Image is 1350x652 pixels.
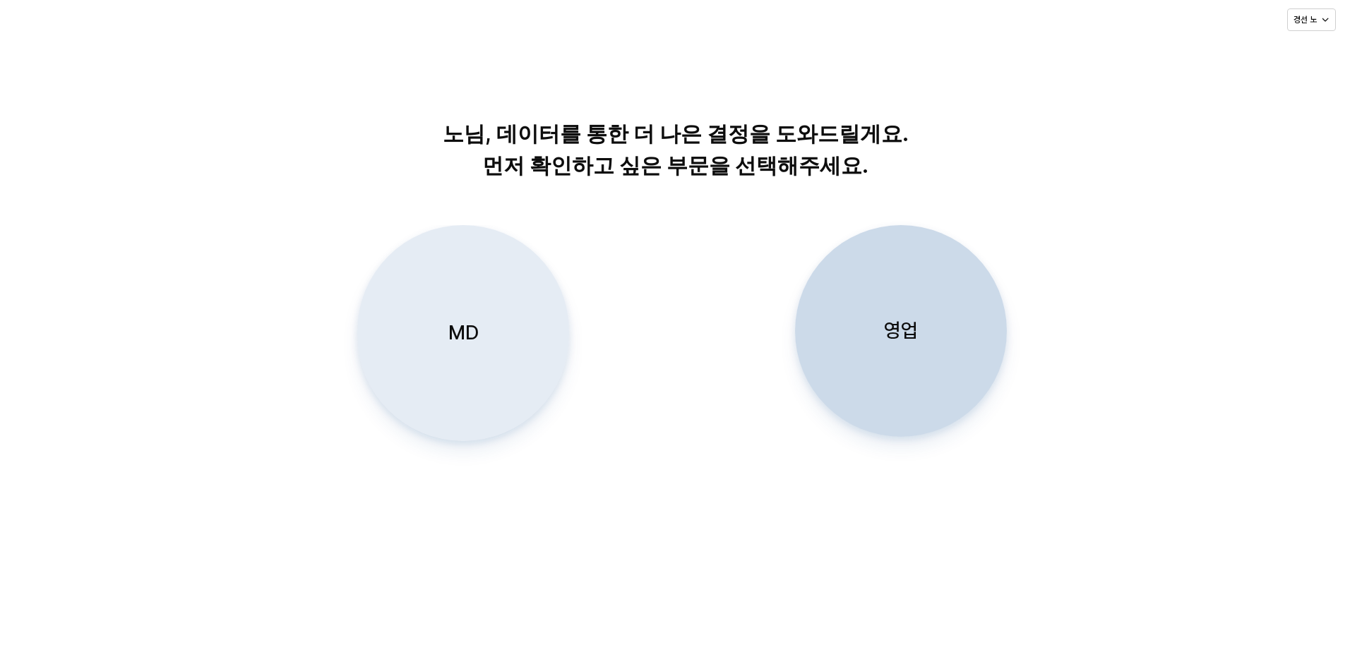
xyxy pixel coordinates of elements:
[1294,14,1317,25] p: 경선 노
[357,225,569,441] button: MD
[315,118,1036,181] p: 노님, 데이터를 통한 더 나은 결정을 도와드릴게요. 먼저 확인하고 싶은 부문을 선택해주세요.
[1287,8,1336,31] button: 경선 노
[884,318,918,344] p: 영업
[795,225,1007,437] button: 영업
[448,320,479,346] p: MD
